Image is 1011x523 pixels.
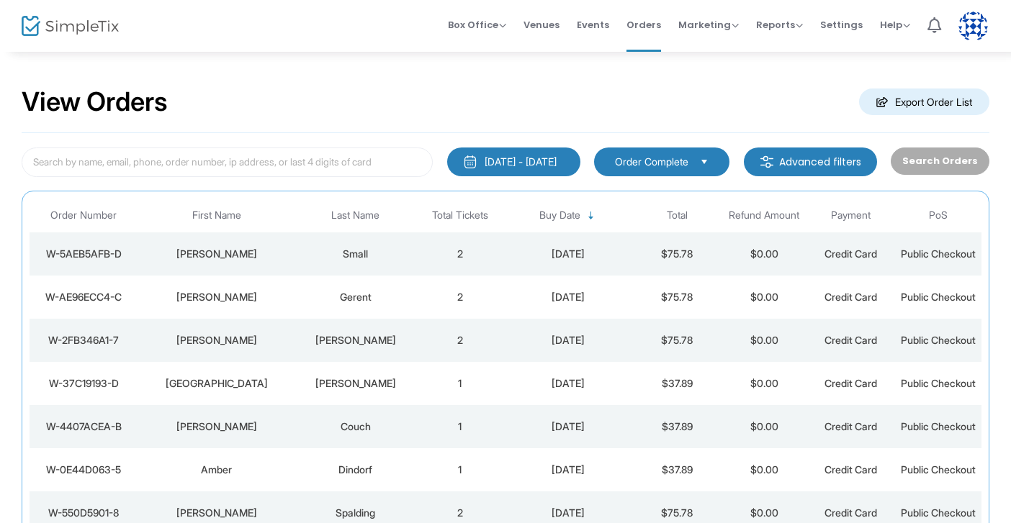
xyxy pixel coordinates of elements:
span: Public Checkout [901,247,976,260]
span: Box Office [448,18,506,32]
span: Order Complete [615,155,688,169]
span: Venues [524,6,560,43]
h2: View Orders [22,86,168,118]
span: Public Checkout [901,291,976,303]
div: Corinne [142,419,291,434]
span: Credit Card [824,377,877,389]
span: Credit Card [824,420,877,432]
span: Credit Card [824,463,877,476]
td: 2 [416,232,503,276]
div: 8/25/2025 [507,376,630,391]
input: Search by name, email, phone, order number, ip address, or last 4 digits of card [22,147,433,177]
img: monthly [463,155,477,169]
div: Newmann [298,333,413,347]
td: $75.78 [634,319,721,362]
td: $37.89 [634,448,721,491]
span: Events [577,6,609,43]
div: Haley [142,506,291,520]
td: $0.00 [721,405,808,448]
div: [DATE] - [DATE] [485,155,557,169]
td: $0.00 [721,448,808,491]
div: Emma [142,333,291,347]
td: 1 [416,362,503,405]
span: Sortable [585,210,597,222]
div: W-2FB346A1-7 [33,333,135,347]
td: $37.89 [634,362,721,405]
span: Credit Card [824,506,877,519]
span: Last Name [331,209,379,222]
m-button: Advanced filters [744,147,877,176]
span: Buy Date [539,209,580,222]
div: Adelaide [142,376,291,391]
td: $75.78 [634,232,721,276]
div: W-AE96ECC4-C [33,290,135,304]
td: $75.78 [634,276,721,319]
div: 8/25/2025 [507,419,630,434]
td: $0.00 [721,362,808,405]
div: W-37C19193-D [33,376,135,391]
img: filter [760,155,774,169]
div: Brandt [298,376,413,391]
div: Margaret [142,247,291,261]
span: Payment [831,209,871,222]
td: $0.00 [721,276,808,319]
span: Reports [756,18,803,32]
td: 1 [416,448,503,491]
div: W-550D5901-8 [33,506,135,520]
span: Public Checkout [901,334,976,346]
span: First Name [192,209,241,222]
span: Credit Card [824,247,877,260]
span: Order Number [50,209,117,222]
div: 8/25/2025 [507,333,630,347]
span: Settings [820,6,863,43]
div: 8/24/2025 [507,506,630,520]
span: PoS [929,209,948,222]
td: 2 [416,319,503,362]
span: Public Checkout [901,420,976,432]
div: Spalding [298,506,413,520]
div: Dindorf [298,463,413,477]
th: Refund Amount [721,199,808,232]
th: Total Tickets [416,199,503,232]
div: W-4407ACEA-B [33,419,135,434]
span: Public Checkout [901,463,976,476]
span: Credit Card [824,291,877,303]
div: Couch [298,419,413,434]
span: Credit Card [824,334,877,346]
div: W-5AEB5AFB-D [33,247,135,261]
span: Public Checkout [901,506,976,519]
div: Jean-Baptiste [142,290,291,304]
span: Orders [626,6,661,43]
div: Amber [142,463,291,477]
div: 8/26/2025 [507,247,630,261]
div: Small [298,247,413,261]
td: $0.00 [721,319,808,362]
div: 8/24/2025 [507,463,630,477]
button: [DATE] - [DATE] [447,147,580,176]
div: 8/25/2025 [507,290,630,304]
span: Public Checkout [901,377,976,389]
td: 2 [416,276,503,319]
m-button: Export Order List [859,88,989,115]
button: Select [694,154,714,170]
span: Help [880,18,910,32]
td: $37.89 [634,405,721,448]
div: Gerent [298,290,413,304]
td: $0.00 [721,232,808,276]
span: Marketing [678,18,739,32]
div: W-0E44D063-5 [33,463,135,477]
td: 1 [416,405,503,448]
th: Total [634,199,721,232]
